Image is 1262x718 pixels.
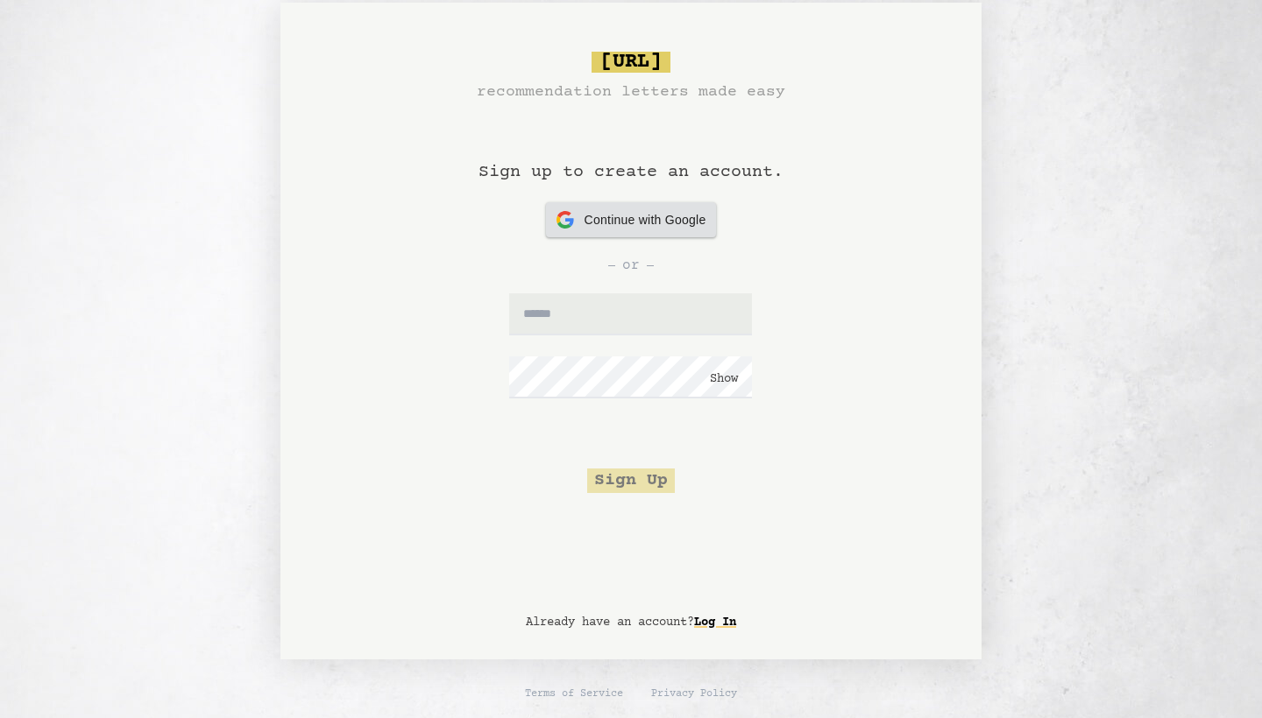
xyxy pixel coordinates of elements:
[479,104,783,202] h1: Sign up to create an account.
[651,687,737,701] a: Privacy Policy
[546,202,717,237] button: Continue with Google
[622,255,640,276] span: or
[525,687,623,701] a: Terms of Service
[694,609,736,637] a: Log In
[710,370,738,388] button: Show
[592,52,670,73] span: [URL]
[585,211,706,229] span: Continue with Google
[526,614,736,631] p: Already have an account?
[587,468,675,493] button: Sign Up
[477,80,785,104] h3: recommendation letters made easy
